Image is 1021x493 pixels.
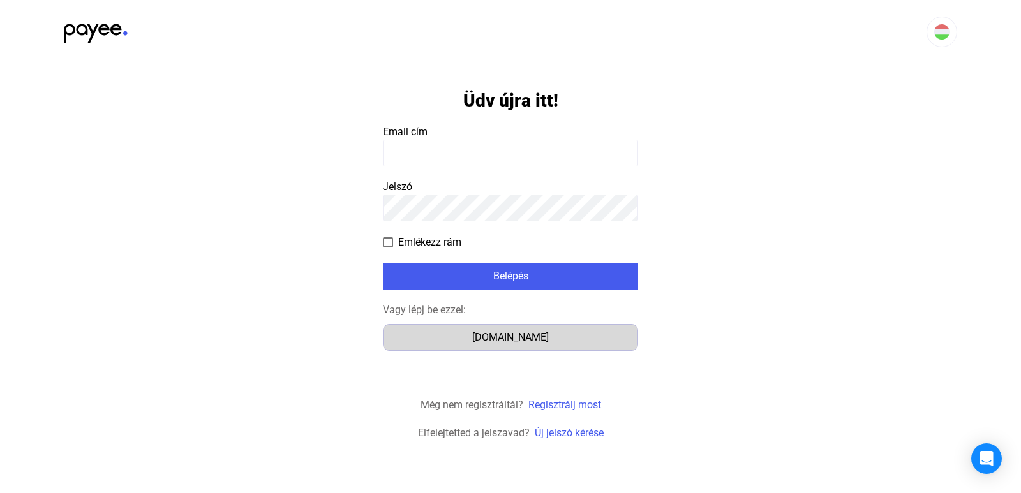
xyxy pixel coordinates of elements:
[383,331,638,343] a: [DOMAIN_NAME]
[463,89,558,112] h1: Üdv újra itt!
[383,302,638,318] div: Vagy lépj be ezzel:
[418,427,530,439] span: Elfelejtetted a jelszavad?
[934,24,950,40] img: HU
[927,17,957,47] button: HU
[383,180,412,193] span: Jelszó
[383,126,428,138] span: Email cím
[421,399,523,411] span: Még nem regisztráltál?
[383,324,638,351] button: [DOMAIN_NAME]
[398,235,461,250] span: Emlékezz rám
[535,427,604,439] a: Új jelszó kérése
[387,330,634,345] div: [DOMAIN_NAME]
[64,17,128,43] img: black-payee-blue-dot.svg
[387,269,634,284] div: Belépés
[528,399,601,411] a: Regisztrálj most
[971,443,1002,474] div: Open Intercom Messenger
[383,263,638,290] button: Belépés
